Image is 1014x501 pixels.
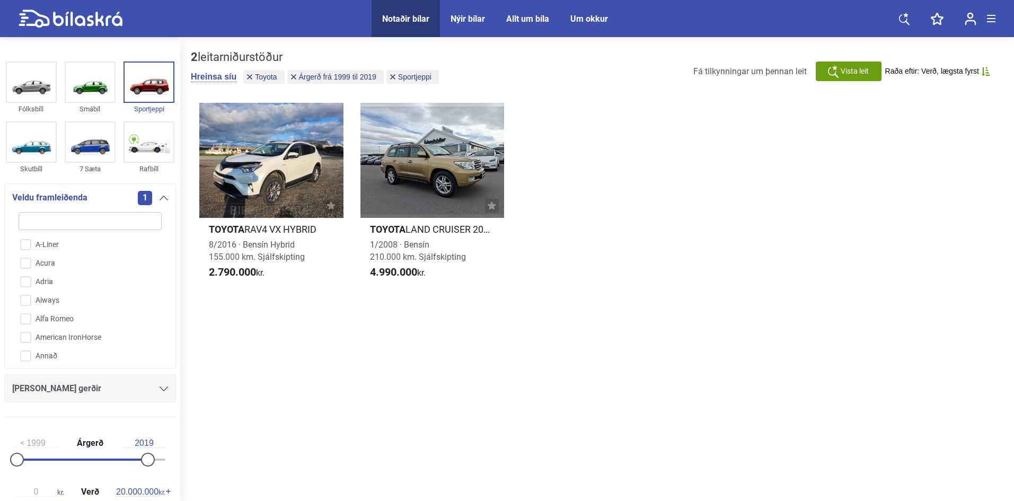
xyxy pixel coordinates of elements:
b: Toyota [209,224,244,235]
span: Toyota [255,73,277,81]
img: user-login.svg [965,12,976,25]
b: Toyota [370,224,405,235]
button: Toyota [243,70,284,84]
a: ToyotaRAV4 VX HYBRID8/2016 · Bensín Hybrid155.000 km. Sjálfskipting2.790.000kr. [199,103,343,288]
span: Árgerð [74,439,106,447]
a: ToyotaLAND CRUISER 200 VX1/2008 · Bensín210.000 km. Sjálfskipting4.990.000kr. [360,103,505,288]
span: Vista leit [841,66,869,77]
span: kr. [15,487,64,497]
span: 1/2008 · Bensín 210.000 km. Sjálfskipting [370,240,466,262]
b: 2 [191,50,198,64]
a: Nýir bílar [451,14,485,24]
span: Verð [78,488,102,496]
button: Hreinsa síu [191,72,236,82]
span: kr. [370,266,426,279]
div: Sportjeppi [124,103,174,115]
h2: LAND CRUISER 200 VX [360,223,505,235]
span: kr. [116,487,165,497]
span: Veldu framleiðenda [12,190,87,205]
div: Fólksbíll [6,103,57,115]
span: 8/2016 · Bensín Hybrid 155.000 km. Sjálfskipting [209,240,305,262]
button: Sportjeppi [386,70,439,84]
button: Árgerð frá 1999 til 2019 [287,70,384,84]
span: Árgerð frá 1999 til 2019 [299,73,376,81]
div: Smábíl [65,103,116,115]
span: Raða eftir: Verð, lægsta fyrst [885,67,979,76]
span: [PERSON_NAME] gerðir [12,381,101,396]
span: kr. [209,266,264,279]
span: Sportjeppi [398,73,431,81]
button: Raða eftir: Verð, lægsta fyrst [885,67,990,76]
a: Allt um bíla [506,14,549,24]
a: Notaðir bílar [382,14,429,24]
a: Um okkur [570,14,608,24]
b: 4.990.000 [370,266,417,278]
span: 1 [138,191,152,205]
h2: RAV4 VX HYBRID [199,223,343,235]
div: 7 Sæta [65,163,116,175]
div: Skutbíll [6,163,57,175]
div: Rafbíll [124,163,174,175]
b: 2.790.000 [209,266,256,278]
span: Fá tilkynningar um þennan leit [693,66,807,76]
div: leitarniðurstöður [191,50,442,64]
